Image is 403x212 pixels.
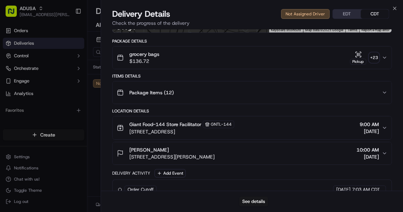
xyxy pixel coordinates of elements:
span: [DATE] [336,187,351,193]
button: [PERSON_NAME][STREET_ADDRESS][PERSON_NAME]10:00 AM[DATE] [113,142,391,165]
button: grocery bags$136.72Pickup+23 [113,46,391,69]
a: 📗Knowledge Base [4,98,56,111]
input: Got a question? Start typing here... [18,45,126,52]
span: Package Items ( 12 ) [129,89,174,96]
div: Package Details [112,38,392,44]
span: [DATE] [357,153,379,160]
span: 10:00 AM [357,146,379,153]
span: 9:00 AM [360,121,379,128]
div: Start new chat [24,67,115,74]
div: Location Details [112,108,392,114]
button: See details [239,197,268,206]
span: Order Cutoff [128,187,153,193]
button: Giant Food-144 Store FacilitatorGNTL-144[STREET_ADDRESS]9:00 AM[DATE] [113,116,391,139]
span: 7:03 AM CDT [352,187,380,193]
button: Package Items (12) [113,81,391,104]
a: Terms (opens in new tab) [347,28,357,32]
a: Powered byPylon [49,118,85,124]
button: Pickup+23 [350,51,379,65]
button: Start new chat [119,69,127,77]
img: 1736555255976-a54dd68f-1ca7-489b-9aae-adbdc363a1c4 [7,67,20,79]
span: Giant Food-144 Store Facilitator [129,121,201,128]
button: CDT [361,9,389,19]
span: Map data ©2025 Google [305,28,343,32]
div: + 23 [369,53,379,63]
div: Delivery Activity [112,170,150,176]
span: $136.72 [129,58,159,65]
div: 📗 [7,102,13,108]
span: [DATE] [360,128,379,135]
span: Pylon [70,118,85,124]
a: Report a map error [361,28,389,32]
span: GNTL-144 [211,122,232,127]
button: Keyboard shortcuts [271,28,301,32]
div: Items Details [112,73,392,79]
span: [STREET_ADDRESS][PERSON_NAME] [129,153,215,160]
span: Knowledge Base [14,101,53,108]
div: 💻 [59,102,65,108]
span: [PERSON_NAME] [129,146,169,153]
button: Add Event [154,169,186,177]
p: Check the progress of the delivery [112,20,392,27]
span: grocery bags [129,51,159,58]
button: EDT [333,9,361,19]
a: 💻API Documentation [56,98,115,111]
span: [STREET_ADDRESS] [129,128,234,135]
p: Welcome 👋 [7,28,127,39]
button: Pickup [350,51,366,65]
div: We're available if you need us! [24,74,88,79]
div: Pickup [350,59,366,65]
span: API Documentation [66,101,112,108]
img: Nash [7,7,21,21]
span: Delivery Details [112,8,170,20]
